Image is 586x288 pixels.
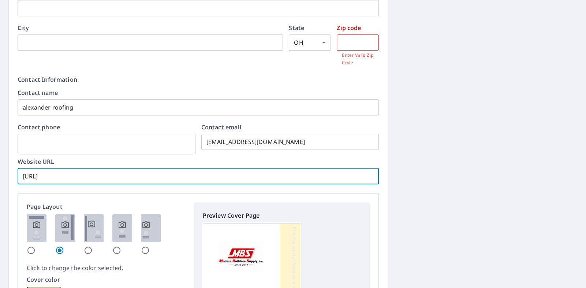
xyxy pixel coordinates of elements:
[294,39,303,46] em: OH
[203,211,361,220] p: Preview Cover Page
[18,90,379,96] label: Contact name
[18,124,195,130] label: Contact phone
[289,34,331,51] div: OH
[201,124,379,130] label: Contact email
[27,275,185,284] p: Cover color
[112,214,132,242] img: 4
[289,25,331,31] label: State
[27,214,46,242] img: 1
[27,263,185,272] p: Click to change the color selected.
[18,159,379,165] label: Website URL
[27,202,185,211] p: Page Layout
[55,214,75,242] img: 2
[342,52,374,66] p: Enter Valid Zip Code
[84,214,104,242] img: 3
[219,241,264,271] img: logo
[18,25,283,31] label: City
[141,214,161,242] img: 5
[18,75,379,84] p: Contact Information
[337,25,379,31] label: Zip code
